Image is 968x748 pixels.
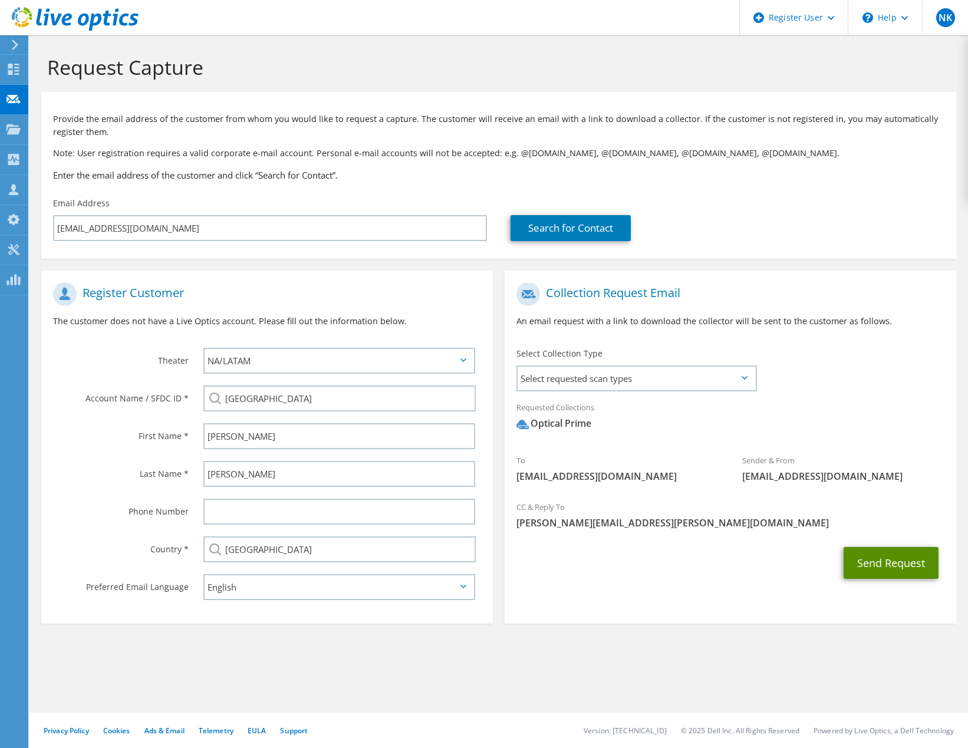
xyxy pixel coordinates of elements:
li: © 2025 Dell Inc. All Rights Reserved [681,726,799,736]
div: CC & Reply To [505,495,956,535]
h1: Request Capture [47,55,944,80]
li: Version: [TECHNICAL_ID] [584,726,667,736]
span: [EMAIL_ADDRESS][DOMAIN_NAME] [516,470,719,483]
h1: Register Customer [53,282,475,306]
a: Support [280,726,308,736]
h3: Enter the email address of the customer and click “Search for Contact”. [53,169,944,182]
div: Sender & From [730,448,956,489]
label: Theater [53,348,189,367]
a: Privacy Policy [44,726,89,736]
p: Provide the email address of the customer from whom you would like to request a capture. The cust... [53,113,944,139]
label: First Name * [53,423,189,442]
div: Requested Collections [505,395,956,442]
span: [EMAIL_ADDRESS][DOMAIN_NAME] [742,470,944,483]
a: Ads & Email [144,726,185,736]
label: Preferred Email Language [53,574,189,593]
p: Note: User registration requires a valid corporate e-mail account. Personal e-mail accounts will ... [53,147,944,160]
span: Select requested scan types [518,367,755,390]
h1: Collection Request Email [516,282,939,306]
p: The customer does not have a Live Optics account. Please fill out the information below. [53,315,481,328]
a: Search for Contact [511,215,631,241]
p: An email request with a link to download the collector will be sent to the customer as follows. [516,315,944,328]
label: Last Name * [53,461,189,480]
span: [PERSON_NAME][EMAIL_ADDRESS][PERSON_NAME][DOMAIN_NAME] [516,516,944,529]
div: Optical Prime [516,417,591,430]
li: Powered by Live Optics, a Dell Technology [814,726,954,736]
label: Email Address [53,197,110,209]
a: Cookies [103,726,130,736]
label: Country * [53,536,189,555]
svg: \n [862,12,873,23]
label: Select Collection Type [516,348,602,360]
span: NK [936,8,955,27]
label: Phone Number [53,499,189,518]
div: To [505,448,730,489]
a: EULA [248,726,266,736]
a: Telemetry [199,726,233,736]
label: Account Name / SFDC ID * [53,385,189,404]
button: Send Request [844,547,939,579]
